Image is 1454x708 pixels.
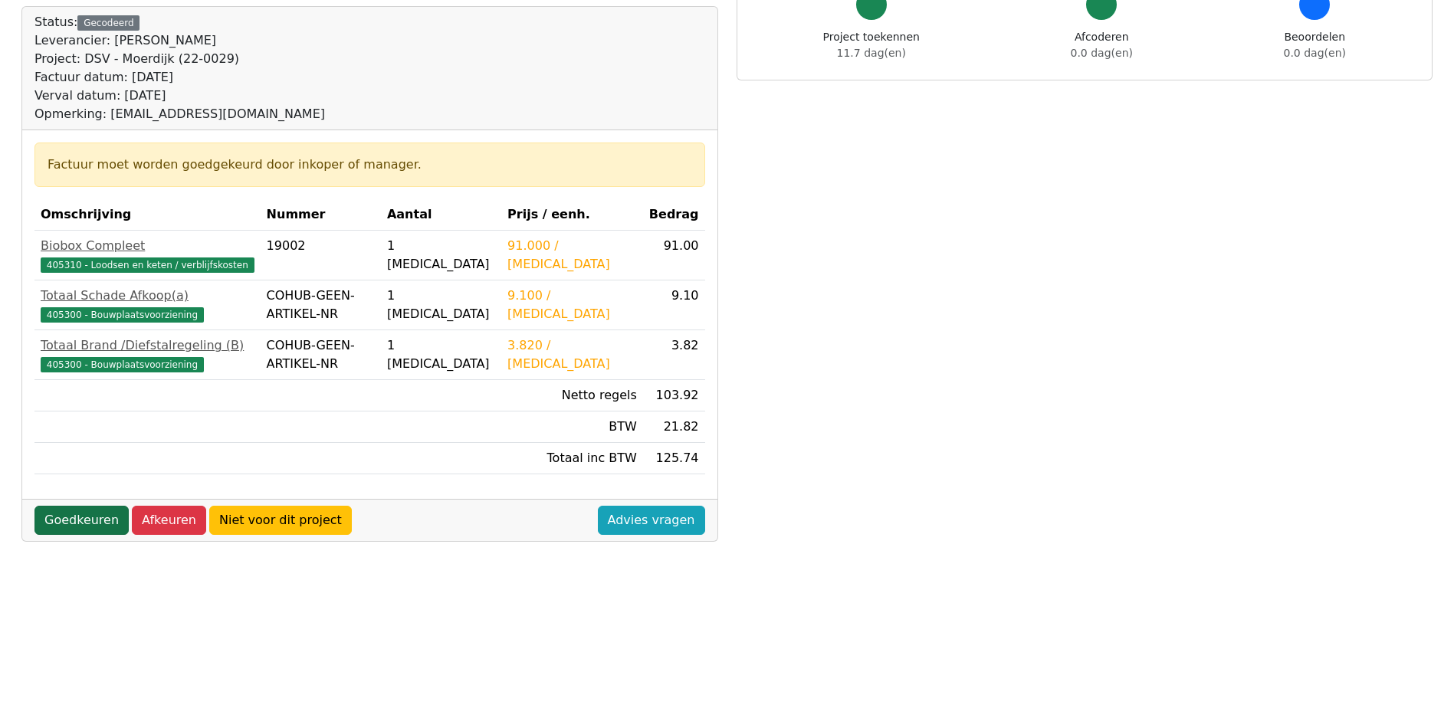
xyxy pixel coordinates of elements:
[41,237,254,255] div: Biobox Compleet
[387,287,495,323] div: 1 [MEDICAL_DATA]
[41,336,254,355] div: Totaal Brand /Diefstalregeling (B)
[643,280,705,330] td: 9.10
[34,68,325,87] div: Factuur datum: [DATE]
[34,13,325,123] div: Status:
[209,506,352,535] a: Niet voor dit project
[41,257,254,273] span: 405310 - Loodsen en keten / verblijfskosten
[261,330,381,380] td: COHUB-GEEN-ARTIKEL-NR
[1284,47,1346,59] span: 0.0 dag(en)
[34,31,325,50] div: Leverancier: [PERSON_NAME]
[837,47,906,59] span: 11.7 dag(en)
[643,330,705,380] td: 3.82
[41,336,254,373] a: Totaal Brand /Diefstalregeling (B)405300 - Bouwplaatsvoorziening
[643,199,705,231] th: Bedrag
[34,87,325,105] div: Verval datum: [DATE]
[501,380,643,411] td: Netto regels
[132,506,206,535] a: Afkeuren
[507,336,637,373] div: 3.820 / [MEDICAL_DATA]
[261,280,381,330] td: COHUB-GEEN-ARTIKEL-NR
[823,29,920,61] div: Project toekennen
[41,237,254,274] a: Biobox Compleet405310 - Loodsen en keten / verblijfskosten
[34,199,261,231] th: Omschrijving
[387,237,495,274] div: 1 [MEDICAL_DATA]
[261,199,381,231] th: Nummer
[34,506,129,535] a: Goedkeuren
[34,105,325,123] div: Opmerking: [EMAIL_ADDRESS][DOMAIN_NAME]
[261,231,381,280] td: 19002
[1071,47,1133,59] span: 0.0 dag(en)
[381,199,501,231] th: Aantal
[643,231,705,280] td: 91.00
[77,15,139,31] div: Gecodeerd
[507,287,637,323] div: 9.100 / [MEDICAL_DATA]
[643,380,705,411] td: 103.92
[41,287,254,305] div: Totaal Schade Afkoop(a)
[643,443,705,474] td: 125.74
[501,199,643,231] th: Prijs / eenh.
[501,411,643,443] td: BTW
[34,50,325,68] div: Project: DSV - Moerdijk (22-0029)
[41,307,204,323] span: 405300 - Bouwplaatsvoorziening
[387,336,495,373] div: 1 [MEDICAL_DATA]
[501,443,643,474] td: Totaal inc BTW
[643,411,705,443] td: 21.82
[1071,29,1133,61] div: Afcoderen
[41,287,254,323] a: Totaal Schade Afkoop(a)405300 - Bouwplaatsvoorziening
[48,156,692,174] div: Factuur moet worden goedgekeurd door inkoper of manager.
[507,237,637,274] div: 91.000 / [MEDICAL_DATA]
[1284,29,1346,61] div: Beoordelen
[41,357,204,372] span: 405300 - Bouwplaatsvoorziening
[598,506,705,535] a: Advies vragen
